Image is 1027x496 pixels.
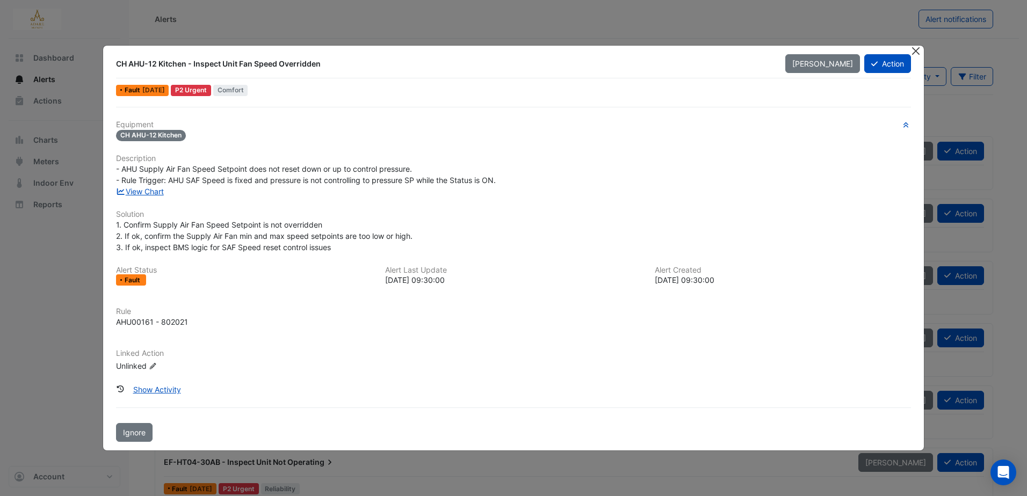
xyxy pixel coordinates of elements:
[116,154,911,163] h6: Description
[385,266,641,275] h6: Alert Last Update
[123,428,146,437] span: Ignore
[116,120,911,129] h6: Equipment
[116,266,372,275] h6: Alert Status
[116,210,911,219] h6: Solution
[385,274,641,286] div: [DATE] 09:30:00
[125,87,142,93] span: Fault
[116,59,772,69] div: CH AHU-12 Kitchen - Inspect Unit Fan Speed Overridden
[116,220,413,252] span: 1. Confirm Supply Air Fan Speed Setpoint is not overridden 2. If ok, confirm the Supply Air Fan m...
[116,349,911,358] h6: Linked Action
[142,86,165,94] span: Fri 02-May-2025 09:30 IST
[792,59,853,68] span: [PERSON_NAME]
[116,307,911,316] h6: Rule
[655,266,911,275] h6: Alert Created
[125,277,142,283] span: Fault
[116,423,153,442] button: Ignore
[116,187,164,196] a: View Chart
[126,380,188,399] button: Show Activity
[213,85,248,96] span: Comfort
[655,274,911,286] div: [DATE] 09:30:00
[116,130,186,141] span: CH AHU-12 Kitchen
[910,46,922,57] button: Close
[116,360,245,371] div: Unlinked
[149,362,157,370] fa-icon: Edit Linked Action
[990,459,1016,485] div: Open Intercom Messenger
[864,54,911,73] button: Action
[785,54,860,73] button: [PERSON_NAME]
[116,164,496,185] span: - AHU Supply Air Fan Speed Setpoint does not reset down or up to control pressure. - Rule Trigger...
[171,85,211,96] div: P2 Urgent
[116,316,188,327] div: AHU00161 - 802021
